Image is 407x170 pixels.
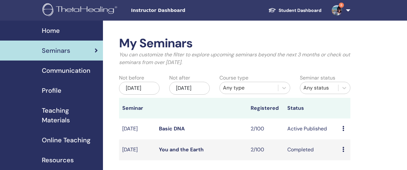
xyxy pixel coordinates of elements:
img: graduation-cap-white.svg [268,7,276,13]
span: Communication [42,66,90,75]
th: Registered [247,98,284,118]
div: Any type [223,84,275,92]
span: Instructor Dashboard [131,7,227,14]
th: Status [284,98,339,118]
div: Any status [303,84,335,92]
span: Resources [42,155,74,165]
div: [DATE] [169,82,210,95]
a: You and the Earth [159,146,204,153]
span: 8 [339,3,344,8]
td: 2/100 [247,118,284,139]
span: Teaching Materials [42,106,98,125]
td: 2/100 [247,139,284,160]
div: [DATE] [119,82,160,95]
img: default.jpg [332,5,342,15]
label: Course type [219,74,248,82]
td: Completed [284,139,339,160]
td: Active Published [284,118,339,139]
span: Home [42,26,60,35]
span: Profile [42,86,61,95]
label: Not after [169,74,190,82]
a: Student Dashboard [263,5,327,16]
label: Seminar status [300,74,335,82]
td: [DATE] [119,118,156,139]
span: Online Teaching [42,135,90,145]
th: Seminar [119,98,156,118]
img: logo.png [42,3,119,18]
td: [DATE] [119,139,156,160]
label: Not before [119,74,144,82]
h2: My Seminars [119,36,350,51]
span: Seminars [42,46,70,55]
p: You can customize the filter to explore upcoming seminars beyond the next 3 months or check out s... [119,51,350,66]
a: Basic DNA [159,125,185,132]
